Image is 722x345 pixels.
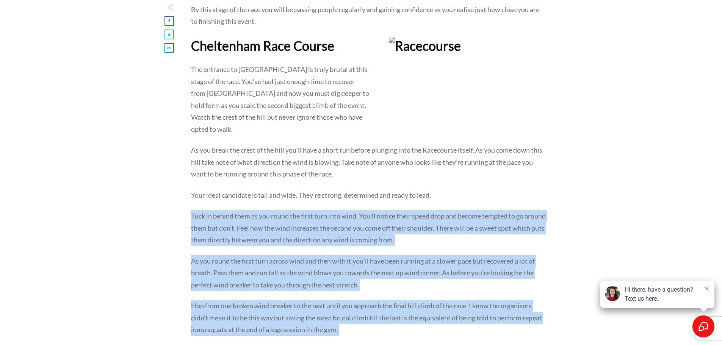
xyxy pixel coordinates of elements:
p: As you break the crest of the hill you’ll have a short run before plunging into the Racecourse it... [191,144,547,189]
p: By this stage of the race you will be passing people regularly and gaining confidence as you real... [191,4,547,37]
p: Tuck in behind them as you round the first turn into wind. You’ll notice their speed drop and bec... [191,210,547,255]
p: As you round the first turn across wind and then with it you’ll have been running at a slower pac... [191,255,547,300]
p: The entrance to [GEOGRAPHIC_DATA] is truly brutal at this stage of the race. You’ve had just enou... [191,64,547,144]
img: Racecourse [389,37,547,121]
p: Hop from one broken wind breaker to the next until you approach the final hill climb of the race.... [191,300,547,345]
p: Your ideal candidate is tall and wide. They’re strong, determined and ready to lead. [191,189,547,211]
h2: Cheltenham Race Course [191,37,547,64]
